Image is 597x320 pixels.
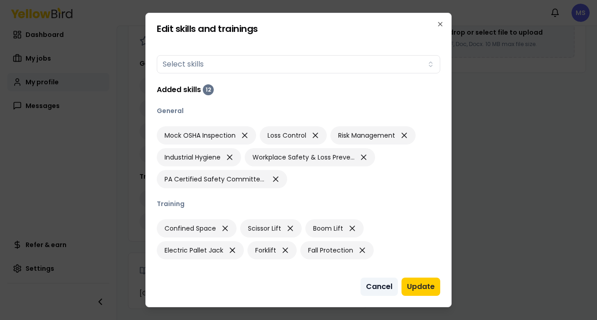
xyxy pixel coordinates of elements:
div: Electric Pallet Jack [157,241,244,259]
span: Boom Lift [313,224,343,233]
button: Update [401,278,440,296]
span: PA Certified Safety Committee Consultant [165,175,267,184]
span: Fall Protection [308,246,353,255]
p: Training [157,199,440,208]
span: Scissor Lift [248,224,281,233]
span: Workplace Safety & Loss Prevention Consultant (CR 59 & 60) [252,153,355,162]
h3: Added skills [157,84,201,95]
div: PA Certified Safety Committee Consultant [157,170,287,188]
div: Mock OSHA Inspection [157,126,256,145]
div: Workplace Safety & Loss Prevention Consultant (CR 59 & 60) [245,148,375,166]
div: Boom Lift [305,219,364,237]
span: Mock OSHA Inspection [165,131,236,140]
div: Fall Protection [300,241,374,259]
div: Loss Control [260,126,327,145]
span: Industrial Hygiene [165,153,221,162]
div: Scissor Lift [240,219,302,237]
div: Confined Space [157,219,237,237]
span: Forklift [255,246,276,255]
button: Select skills [157,55,440,73]
div: 12 [203,84,214,95]
div: Industrial Hygiene [157,148,241,166]
span: Confined Space [165,224,216,233]
h2: Edit skills and trainings [157,24,440,33]
span: Risk Management [338,131,395,140]
button: Cancel [360,278,398,296]
span: Loss Control [268,131,306,140]
div: Risk Management [330,126,416,145]
div: Forklift [247,241,297,259]
span: Electric Pallet Jack [165,246,223,255]
p: General [157,106,440,115]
